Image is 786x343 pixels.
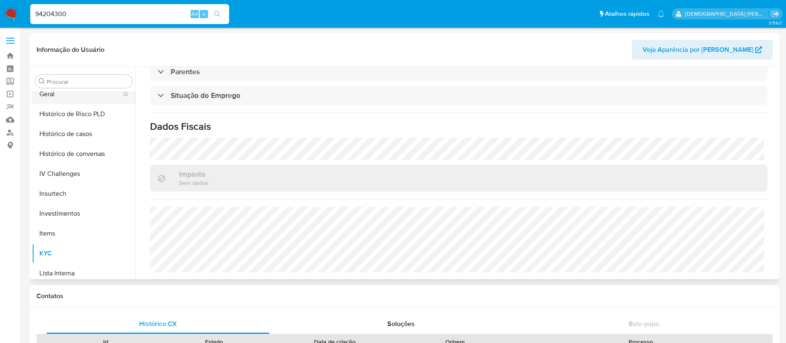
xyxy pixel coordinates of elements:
[171,91,240,100] h3: Situação do Emprego
[387,319,415,328] span: Soluções
[36,46,104,54] h1: Informação do Usuário
[771,10,780,18] a: Sair
[179,179,208,187] p: Sem dados
[32,144,135,164] button: Histórico de conversas
[32,124,135,144] button: Histórico de casos
[629,319,659,328] span: Bate-papo
[209,8,226,20] button: search-icon
[150,62,767,81] div: Parentes
[32,204,135,224] button: Investimentos
[32,104,135,124] button: Histórico de Risco PLD
[658,10,665,17] a: Notificações
[139,319,177,328] span: Histórico CX
[171,67,200,76] h3: Parentes
[632,40,773,60] button: Veja Aparência por [PERSON_NAME]
[191,10,198,18] span: Alt
[605,10,649,18] span: Atalhos rápidos
[32,184,135,204] button: Insurtech
[150,165,767,192] div: ImpostoSem dados
[32,84,129,104] button: Geral
[47,78,129,85] input: Procurar
[150,120,767,133] h1: Dados Fiscais
[643,40,753,60] span: Veja Aparência por [PERSON_NAME]
[179,170,208,179] h3: Imposto
[39,78,45,85] button: Procurar
[32,243,135,263] button: KYC
[150,86,767,105] div: Situação do Emprego
[32,164,135,184] button: IV Challenges
[36,292,773,300] h1: Contatos
[32,263,135,283] button: Lista Interna
[203,10,205,18] span: s
[32,224,135,243] button: Items
[685,10,769,18] p: thais.asantos@mercadolivre.com
[30,9,229,19] input: Pesquise usuários ou casos...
